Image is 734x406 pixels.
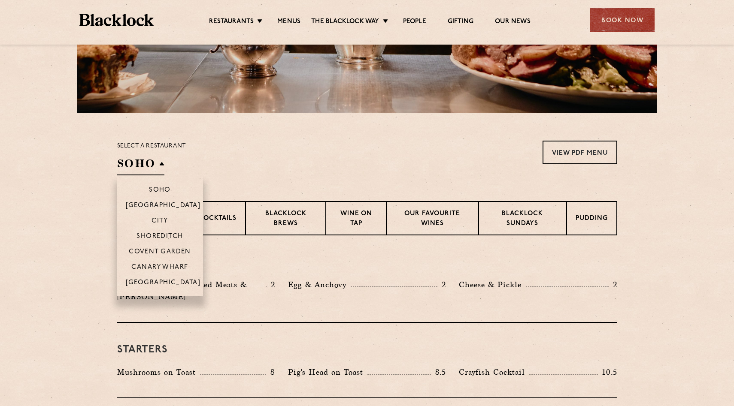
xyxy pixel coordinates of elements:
[488,209,557,229] p: Blacklock Sundays
[117,344,617,355] h3: Starters
[149,186,171,195] p: Soho
[117,141,186,152] p: Select a restaurant
[311,18,379,27] a: The Blacklock Way
[288,279,351,291] p: Egg & Anchovy
[395,209,470,229] p: Our favourite wines
[437,279,446,290] p: 2
[209,18,254,27] a: Restaurants
[277,18,300,27] a: Menus
[131,264,188,272] p: Canary Wharf
[126,279,201,288] p: [GEOGRAPHIC_DATA]
[543,141,617,164] a: View PDF Menu
[335,209,377,229] p: Wine on Tap
[403,18,426,27] a: People
[598,367,617,378] p: 10.5
[267,279,275,290] p: 2
[459,279,526,291] p: Cheese & Pickle
[576,214,608,225] p: Pudding
[117,366,200,378] p: Mushrooms on Toast
[117,257,617,268] h3: Pre Chop Bites
[79,14,154,26] img: BL_Textured_Logo-footer-cropped.svg
[136,233,183,241] p: Shoreditch
[266,367,275,378] p: 8
[198,214,237,225] p: Cocktails
[459,366,529,378] p: Crayfish Cocktail
[590,8,655,32] div: Book Now
[152,217,168,226] p: City
[129,248,191,257] p: Covent Garden
[126,202,201,211] p: [GEOGRAPHIC_DATA]
[448,18,473,27] a: Gifting
[117,156,164,175] h2: SOHO
[255,209,317,229] p: Blacklock Brews
[495,18,531,27] a: Our News
[609,279,617,290] p: 2
[431,367,446,378] p: 8.5
[288,366,367,378] p: Pig's Head on Toast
